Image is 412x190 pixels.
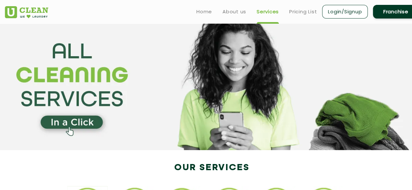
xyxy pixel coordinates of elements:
[322,5,368,19] a: Login/Signup
[196,8,212,16] a: Home
[222,8,246,16] a: About us
[257,8,279,16] a: Services
[5,6,48,18] img: UClean Laundry and Dry Cleaning
[289,8,317,16] a: Pricing List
